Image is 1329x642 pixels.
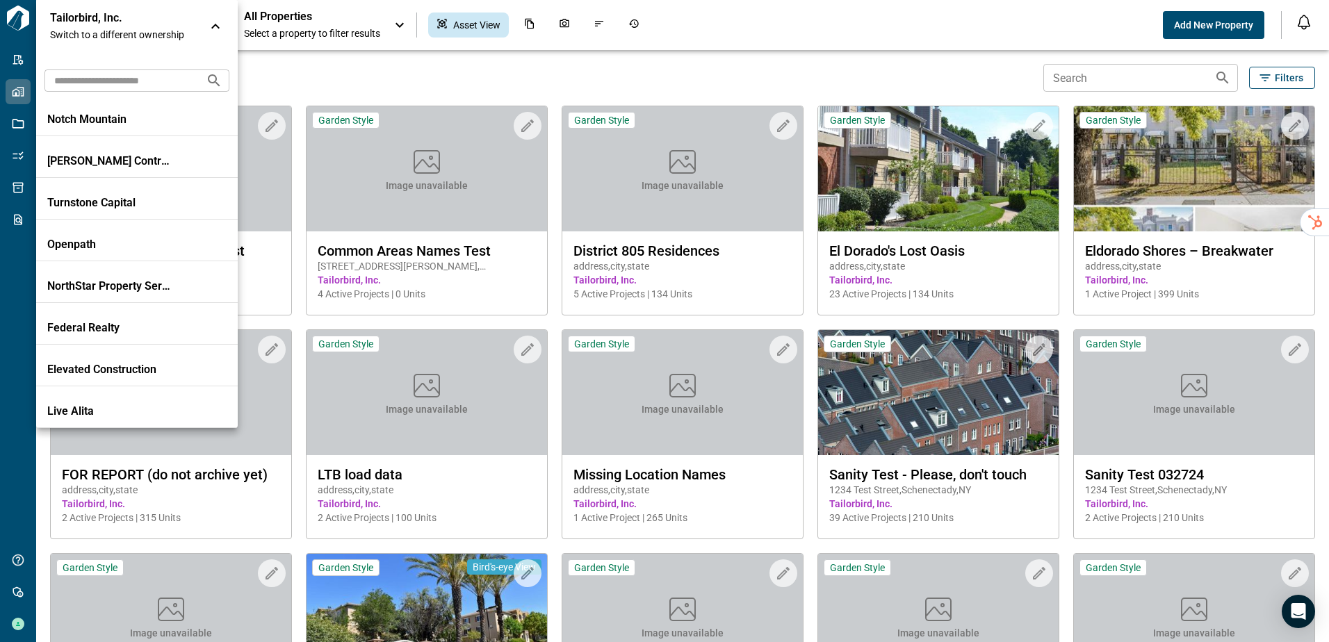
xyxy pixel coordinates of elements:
p: [PERSON_NAME] Contracting [47,154,172,168]
p: Openpath [47,238,172,252]
span: Switch to a different ownership [50,28,196,42]
p: NorthStar Property Services [47,279,172,293]
div: Open Intercom Messenger [1282,595,1315,628]
p: Notch Mountain [47,113,172,126]
button: Search organizations [200,67,228,94]
p: Federal Realty [47,321,172,335]
p: Turnstone Capital [47,196,172,210]
p: Elevated Construction [47,363,172,377]
p: Tailorbird, Inc. [50,11,175,25]
p: Live Alita [47,404,172,418]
